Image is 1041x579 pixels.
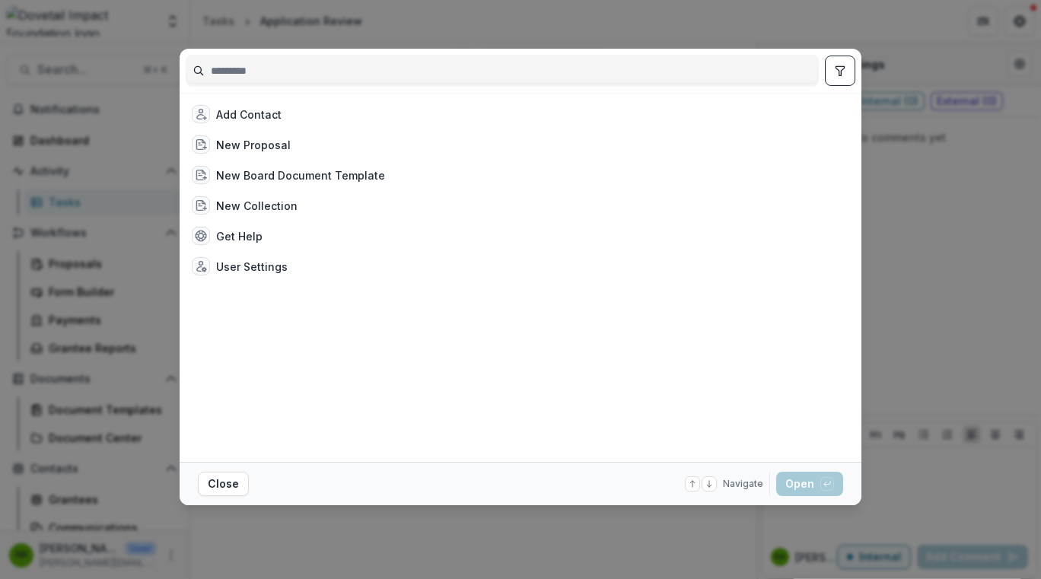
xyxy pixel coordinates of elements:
div: New Board Document Template [216,167,385,183]
button: toggle filters [825,56,855,86]
div: New Collection [216,198,298,214]
div: Add Contact [216,107,282,122]
button: Close [198,472,249,496]
div: User Settings [216,259,288,275]
button: Open [776,472,843,496]
div: Get Help [216,228,263,244]
div: New Proposal [216,137,291,153]
span: Navigate [723,477,763,491]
